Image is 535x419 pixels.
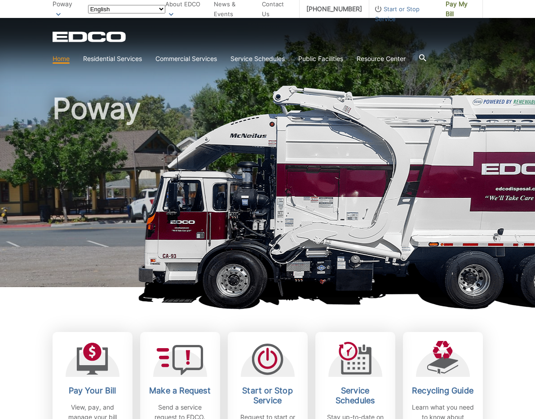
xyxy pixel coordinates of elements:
[155,54,217,64] a: Commercial Services
[53,94,483,291] h1: Poway
[53,54,70,64] a: Home
[234,386,301,406] h2: Start or Stop Service
[53,31,127,42] a: EDCD logo. Return to the homepage.
[59,386,126,396] h2: Pay Your Bill
[298,54,343,64] a: Public Facilities
[322,386,389,406] h2: Service Schedules
[88,5,165,13] select: Select a language
[357,54,406,64] a: Resource Center
[410,386,476,396] h2: Recycling Guide
[147,386,213,396] h2: Make a Request
[230,54,285,64] a: Service Schedules
[83,54,142,64] a: Residential Services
